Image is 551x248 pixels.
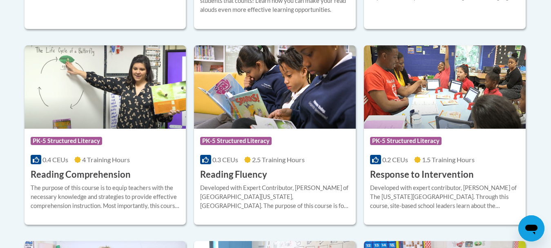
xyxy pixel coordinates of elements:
[364,45,526,225] a: Course LogoPK-5 Structured Literacy0.2 CEUs1.5 Training Hours Response to InterventionDeveloped w...
[370,183,520,210] div: Developed with expert contributor, [PERSON_NAME] of The [US_STATE][GEOGRAPHIC_DATA]. Through this...
[422,156,475,163] span: 1.5 Training Hours
[200,183,350,210] div: Developed with Expert Contributor, [PERSON_NAME] of [GEOGRAPHIC_DATA][US_STATE], [GEOGRAPHIC_DATA...
[194,45,356,225] a: Course LogoPK-5 Structured Literacy0.3 CEUs2.5 Training Hours Reading FluencyDeveloped with Exper...
[382,156,408,163] span: 0.2 CEUs
[200,137,272,145] span: PK-5 Structured Literacy
[31,183,180,210] div: The purpose of this course is to equip teachers with the necessary knowledge and strategies to pr...
[370,168,474,181] h3: Response to Intervention
[252,156,305,163] span: 2.5 Training Hours
[82,156,130,163] span: 4 Training Hours
[31,137,102,145] span: PK-5 Structured Literacy
[200,168,267,181] h3: Reading Fluency
[370,137,442,145] span: PK-5 Structured Literacy
[31,168,131,181] h3: Reading Comprehension
[42,156,68,163] span: 0.4 CEUs
[25,45,186,225] a: Course LogoPK-5 Structured Literacy0.4 CEUs4 Training Hours Reading ComprehensionThe purpose of t...
[518,215,544,241] iframe: Button to launch messaging window
[25,45,186,129] img: Course Logo
[364,45,526,129] img: Course Logo
[194,45,356,129] img: Course Logo
[212,156,238,163] span: 0.3 CEUs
